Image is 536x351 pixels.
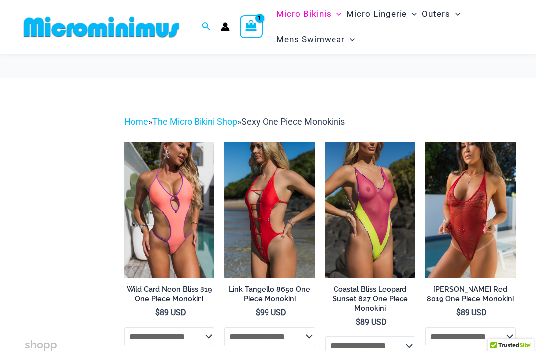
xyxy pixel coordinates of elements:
[456,308,487,317] bdi: 89 USD
[276,27,345,52] span: Mens Swimwear
[425,142,516,278] a: Summer Storm Red 8019 One Piece 04Summer Storm Red 8019 One Piece 03Summer Storm Red 8019 One Pie...
[325,285,415,313] h2: Coastal Bliss Leopard Sunset 827 One Piece Monokini
[256,308,260,317] span: $
[224,142,315,278] a: Link Tangello 8650 One Piece Monokini 11Link Tangello 8650 One Piece Monokini 12Link Tangello 865...
[124,142,214,278] img: Wild Card Neon Bliss 819 One Piece 04
[124,285,214,307] a: Wild Card Neon Bliss 819 One Piece Monokini
[256,308,286,317] bdi: 99 USD
[241,116,345,127] span: Sexy One Piece Monokinis
[422,1,450,27] span: Outers
[332,1,341,27] span: Menu Toggle
[224,285,315,307] a: Link Tangello 8650 One Piece Monokini
[325,142,415,278] img: Coastal Bliss Leopard Sunset 827 One Piece Monokini 06
[356,317,360,327] span: $
[419,1,463,27] a: OutersMenu ToggleMenu Toggle
[124,116,148,127] a: Home
[425,285,516,303] h2: [PERSON_NAME] Red 8019 One Piece Monokini
[425,142,516,278] img: Summer Storm Red 8019 One Piece 04
[202,21,211,33] a: Search icon link
[124,142,214,278] a: Wild Card Neon Bliss 819 One Piece 04Wild Card Neon Bliss 819 One Piece 05Wild Card Neon Bliss 81...
[155,308,160,317] span: $
[124,116,345,127] span: » »
[20,16,183,38] img: MM SHOP LOGO FLAT
[356,317,387,327] bdi: 89 USD
[152,116,237,127] a: The Micro Bikini Shop
[276,1,332,27] span: Micro Bikinis
[124,285,214,303] h2: Wild Card Neon Bliss 819 One Piece Monokini
[325,142,415,278] a: Coastal Bliss Leopard Sunset 827 One Piece Monokini 06Coastal Bliss Leopard Sunset 827 One Piece ...
[25,106,114,305] iframe: TrustedSite Certified
[407,1,417,27] span: Menu Toggle
[221,22,230,31] a: Account icon link
[240,15,263,38] a: View Shopping Cart, 1 items
[224,285,315,303] h2: Link Tangello 8650 One Piece Monokini
[274,27,357,52] a: Mens SwimwearMenu ToggleMenu Toggle
[450,1,460,27] span: Menu Toggle
[224,142,315,278] img: Link Tangello 8650 One Piece Monokini 11
[346,1,407,27] span: Micro Lingerie
[344,1,419,27] a: Micro LingerieMenu ToggleMenu Toggle
[325,285,415,316] a: Coastal Bliss Leopard Sunset 827 One Piece Monokini
[155,308,186,317] bdi: 89 USD
[345,27,355,52] span: Menu Toggle
[425,285,516,307] a: [PERSON_NAME] Red 8019 One Piece Monokini
[274,1,344,27] a: Micro BikinisMenu ToggleMenu Toggle
[456,308,461,317] span: $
